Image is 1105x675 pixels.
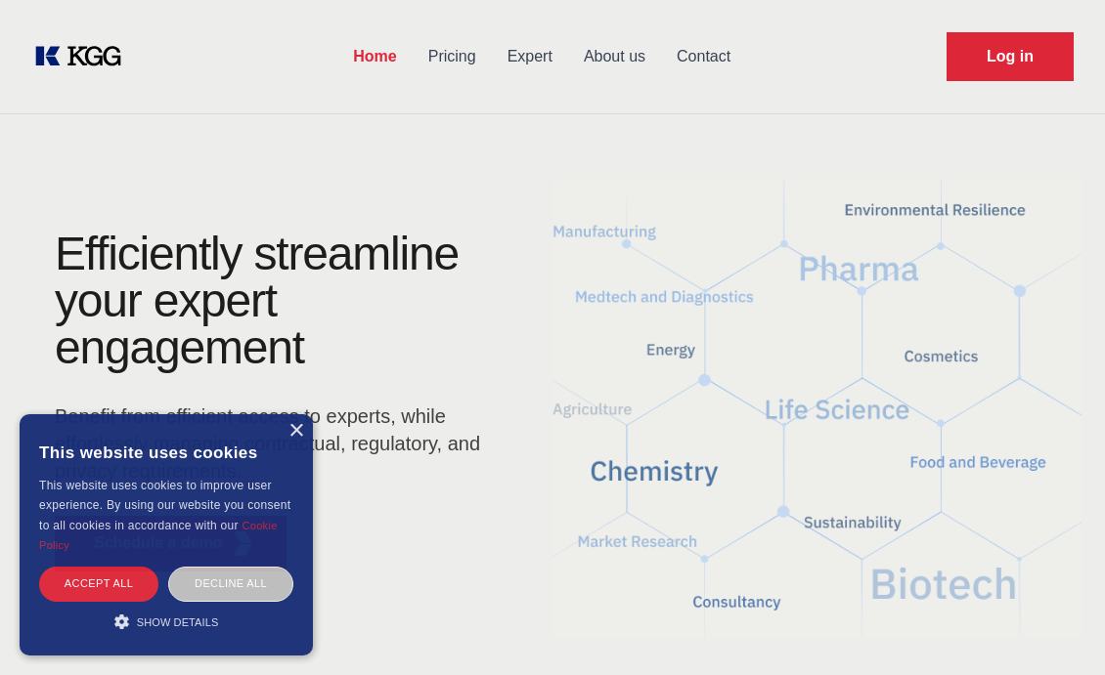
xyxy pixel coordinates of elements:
[39,612,293,631] div: Show details
[31,41,137,72] a: KOL Knowledge Platform: Talk to Key External Experts (KEE)
[661,31,746,82] a: Contact
[492,31,568,82] a: Expert
[947,32,1074,81] a: Request Demo
[39,479,290,532] span: This website uses cookies to improve user experience. By using our website you consent to all coo...
[39,520,278,551] a: Cookie Policy
[168,567,293,601] div: Decline all
[55,402,521,485] p: Benefit from efficient access to experts, while effortlessly managing contractual, regulatory, an...
[288,424,303,439] div: Close
[55,231,521,371] h1: Efficiently streamline your expert engagement
[568,31,661,82] a: About us
[39,429,293,476] div: This website uses cookies
[413,31,492,82] a: Pricing
[39,567,158,601] div: Accept all
[337,31,412,82] a: Home
[137,616,219,628] span: Show details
